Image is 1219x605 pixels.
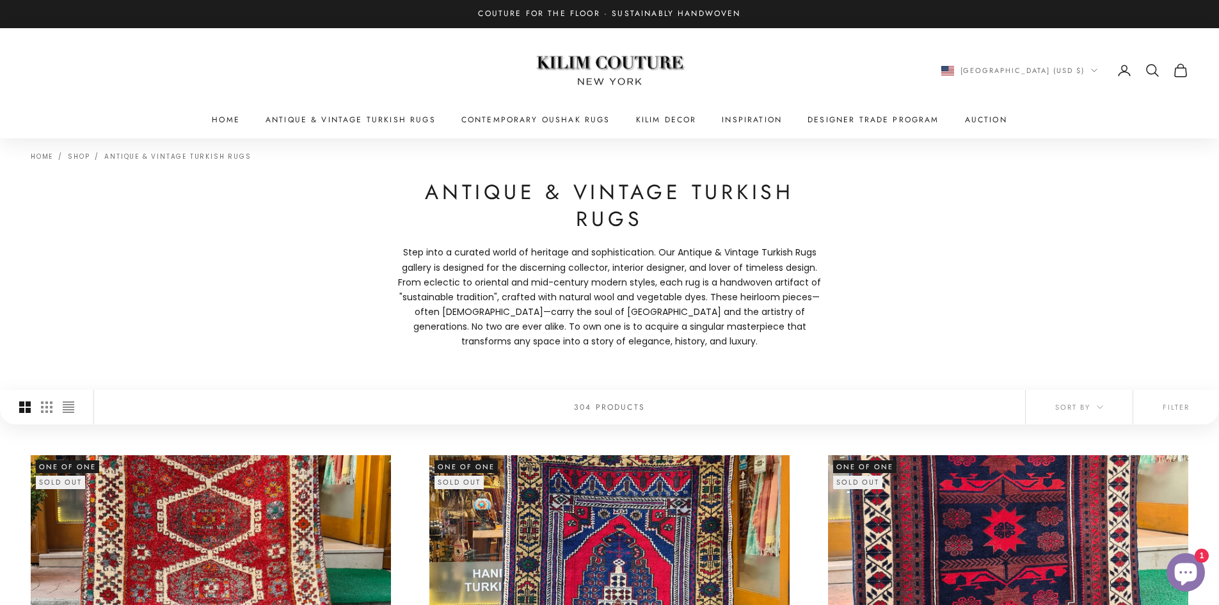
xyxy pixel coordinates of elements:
button: Filter [1133,390,1219,424]
p: 304 products [574,401,645,414]
button: Sort by [1026,390,1133,424]
sold-out-badge: Sold out [434,476,484,488]
span: Sort by [1055,401,1103,413]
button: Switch to smaller product images [41,390,52,424]
nav: Breadcrumb [31,151,251,160]
button: Switch to compact product images [63,390,74,424]
a: Auction [965,113,1007,126]
img: United States [941,66,954,76]
h1: Antique & Vintage Turkish Rugs [392,179,827,232]
a: Home [212,113,240,126]
a: Designer Trade Program [808,113,939,126]
sold-out-badge: Sold out [36,476,85,488]
span: One of One [36,460,99,473]
sold-out-badge: Sold out [833,476,882,488]
button: Change country or currency [941,65,1098,76]
a: Antique & Vintage Turkish Rugs [266,113,436,126]
a: Antique & Vintage Turkish Rugs [104,152,251,161]
span: One of One [833,460,896,473]
summary: Kilim Decor [636,113,697,126]
a: Contemporary Oushak Rugs [461,113,610,126]
inbox-online-store-chat: Shopify online store chat [1163,553,1209,595]
p: Step into a curated world of heritage and sophistication. Our Antique & Vintage Turkish Rugs gall... [392,245,827,349]
span: [GEOGRAPHIC_DATA] (USD $) [960,65,1085,76]
span: One of One [434,460,498,473]
nav: Secondary navigation [941,63,1189,78]
p: Couture for the Floor · Sustainably Handwoven [478,8,740,20]
a: Shop [68,152,90,161]
a: Inspiration [722,113,782,126]
button: Switch to larger product images [19,390,31,424]
a: Home [31,152,53,161]
img: Logo of Kilim Couture New York [530,40,690,101]
nav: Primary navigation [31,113,1188,126]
